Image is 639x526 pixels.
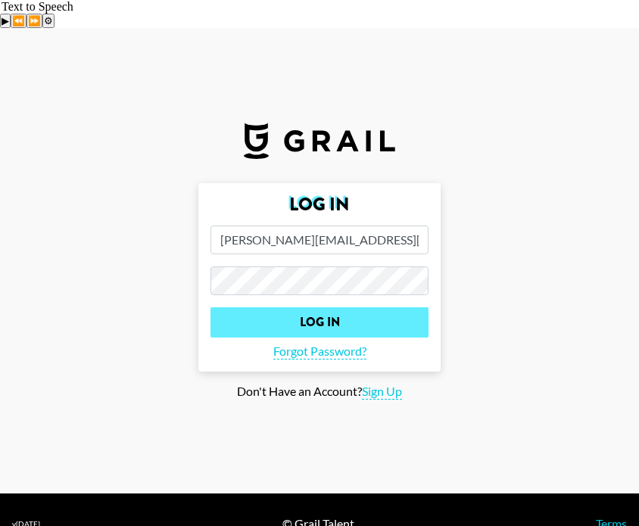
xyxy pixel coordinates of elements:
button: Settings [42,14,55,28]
button: Forward [26,14,42,28]
span: Sign Up [362,384,402,400]
img: Grail Talent Logo [244,123,395,159]
input: Log In [210,307,429,338]
span: Forgot Password? [273,344,366,359]
button: Previous [11,14,26,28]
div: Don't Have an Account? [12,384,627,400]
input: Email [210,226,429,254]
h2: Log In [210,195,429,213]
